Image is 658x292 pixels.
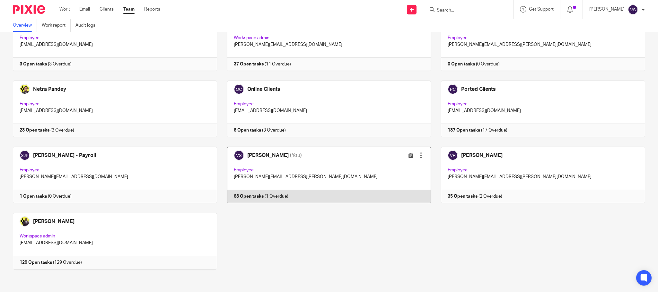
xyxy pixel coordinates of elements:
span: Get Support [529,7,554,12]
input: Search [436,8,494,13]
a: Work [59,6,70,13]
a: Audit logs [75,19,100,32]
a: Email [79,6,90,13]
img: svg%3E [628,4,638,15]
img: Pixie [13,5,45,14]
a: Work report [42,19,71,32]
a: Team [123,6,135,13]
a: Reports [144,6,160,13]
a: Overview [13,19,37,32]
p: [PERSON_NAME] [589,6,625,13]
a: Clients [100,6,114,13]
